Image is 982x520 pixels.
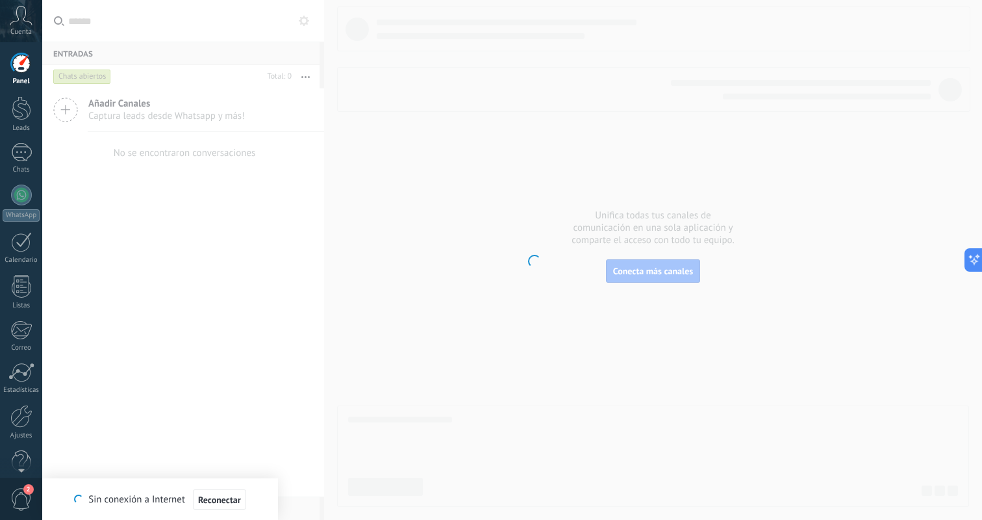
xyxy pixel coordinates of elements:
div: Ajustes [3,432,40,440]
div: Panel [3,77,40,86]
div: Listas [3,302,40,310]
div: WhatsApp [3,209,40,222]
div: Sin conexión a Internet [74,489,245,510]
span: Cuenta [10,28,32,36]
div: Leads [3,124,40,133]
span: 2 [23,484,34,495]
span: Reconectar [198,495,241,504]
button: Reconectar [193,489,246,510]
div: Estadísticas [3,386,40,395]
div: Chats [3,166,40,174]
div: Correo [3,344,40,352]
div: Calendario [3,256,40,265]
